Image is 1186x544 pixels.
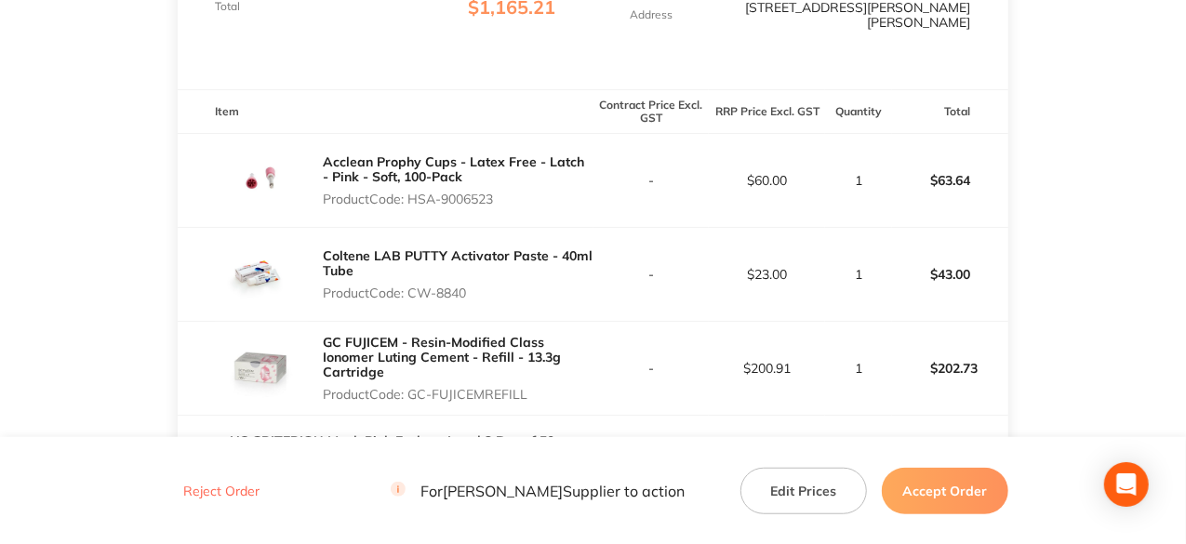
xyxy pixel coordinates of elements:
[178,483,265,499] button: Reject Order
[826,267,890,282] p: 1
[215,322,308,415] img: ajUwZjV2YQ
[892,90,1008,134] th: Total
[826,173,890,188] p: 1
[323,247,593,279] a: Coltene LAB PUTTY Activator Paste - 40ml Tube
[740,467,867,513] button: Edit Prices
[323,192,593,206] p: Product Code: HSA-9006523
[178,90,593,134] th: Item
[825,90,891,134] th: Quantity
[710,361,824,376] p: $200.91
[323,153,584,185] a: Acclean Prophy Cups - Latex Free - Latch - Pink - Soft, 100-Pack
[593,90,710,134] th: Contract Price Excl. GST
[631,8,673,21] p: Address
[323,285,593,300] p: Product Code: CW-8840
[215,416,308,509] img: NHp5ZTZzMA
[594,267,709,282] p: -
[323,387,593,402] p: Product Code: GC-FUJICEMREFILL
[826,361,890,376] p: 1
[215,134,308,227] img: OXhvcjRubg
[882,467,1008,513] button: Accept Order
[710,173,824,188] p: $60.00
[893,158,1007,203] p: $63.64
[1104,462,1149,507] div: Open Intercom Messenger
[893,252,1007,297] p: $43.00
[893,346,1007,391] p: $202.73
[323,334,561,380] a: GC FUJICEM - Resin-Modified Class Ionomer Luting Cement - Refill - 13.3g Cartridge
[709,90,825,134] th: RRP Price Excl. GST
[710,267,824,282] p: $23.00
[594,173,709,188] p: -
[323,435,585,467] a: HS CRITERION Mask Pink Earloop Level 2 Box of 50
[391,482,685,499] p: For [PERSON_NAME] Supplier to action
[594,361,709,376] p: -
[215,228,308,321] img: bHBodmFjbA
